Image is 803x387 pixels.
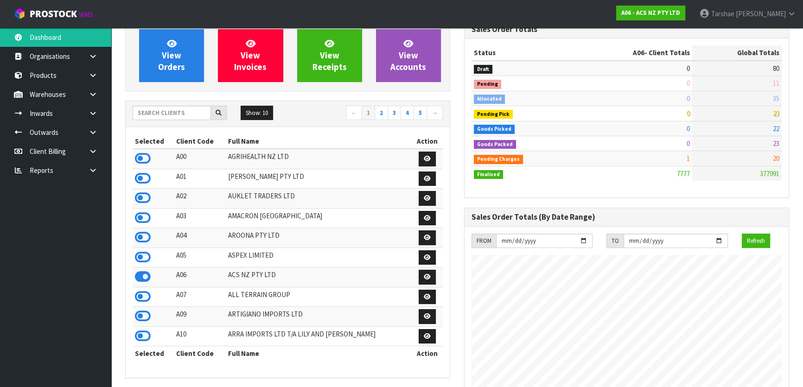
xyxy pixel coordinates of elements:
[376,29,441,82] a: ViewAccounts
[474,140,516,149] span: Goods Packed
[773,124,779,133] span: 22
[773,79,779,88] span: 11
[621,9,680,17] strong: A06 - ACS NZ PTY LTD
[79,10,93,19] small: WMS
[401,106,414,121] a: 4
[174,149,225,169] td: A00
[773,139,779,148] span: 23
[226,149,412,169] td: AGRIHEALTH NZ LTD
[174,326,225,346] td: A10
[174,346,225,361] th: Client Code
[226,134,412,149] th: Full Name
[390,38,426,73] span: View Accounts
[174,228,225,248] td: A04
[14,8,25,19] img: cube-alt.png
[412,346,443,361] th: Action
[174,307,225,327] td: A09
[174,189,225,209] td: A02
[633,48,644,57] span: A06
[133,134,174,149] th: Selected
[133,106,211,120] input: Search clients
[472,213,782,222] h3: Sales Order Totals (By Date Range)
[687,154,690,163] span: 1
[687,109,690,118] span: 0
[295,106,443,122] nav: Page navigation
[760,169,779,178] span: 377991
[174,247,225,267] td: A05
[736,9,786,18] span: [PERSON_NAME]
[226,208,412,228] td: AMACRON [GEOGRAPHIC_DATA]
[574,45,692,60] th: - Client Totals
[472,234,496,248] div: FROM
[133,346,174,361] th: Selected
[773,94,779,103] span: 35
[388,106,401,121] a: 3
[218,29,283,82] a: ViewInvoices
[616,6,685,20] a: A06 - ACS NZ PTY LTD
[687,79,690,88] span: 0
[412,134,443,149] th: Action
[226,189,412,209] td: AUKLET TRADERS LTD
[474,80,501,89] span: Pending
[297,29,362,82] a: ViewReceipts
[226,346,412,361] th: Full Name
[474,155,523,164] span: Pending Charges
[174,267,225,287] td: A06
[472,45,574,60] th: Status
[711,9,734,18] span: Tarshae
[226,287,412,307] td: ALL TERRAIN GROUP
[742,234,770,248] button: Refresh
[30,8,77,20] span: ProStock
[375,106,388,121] a: 2
[174,208,225,228] td: A03
[234,38,267,73] span: View Invoices
[312,38,347,73] span: View Receipts
[773,154,779,163] span: 20
[474,110,513,119] span: Pending Pick
[687,124,690,133] span: 0
[158,38,185,73] span: View Orders
[773,109,779,118] span: 23
[226,307,412,327] td: ARTIGIANO IMPORTS LTD
[226,228,412,248] td: AROONA PTY LTD
[241,106,273,121] button: Show: 10
[687,139,690,148] span: 0
[687,94,690,103] span: 0
[427,106,443,121] a: →
[226,267,412,287] td: ACS NZ PTY LTD
[687,64,690,73] span: 0
[346,106,362,121] a: ←
[362,106,375,121] a: 1
[474,170,503,179] span: Finalised
[606,234,624,248] div: TO
[474,65,492,74] span: Draft
[226,247,412,267] td: ASPEX LIMITED
[414,106,427,121] a: 5
[226,326,412,346] td: ARRA IMPORTS LTD T/A LILY AND [PERSON_NAME]
[773,64,779,73] span: 80
[174,287,225,307] td: A07
[226,169,412,189] td: [PERSON_NAME] PTY LTD
[174,134,225,149] th: Client Code
[474,125,515,134] span: Goods Picked
[472,25,782,34] h3: Sales Order Totals
[474,95,505,104] span: Allocated
[174,169,225,189] td: A01
[692,45,782,60] th: Global Totals
[677,169,690,178] span: 7777
[139,29,204,82] a: ViewOrders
